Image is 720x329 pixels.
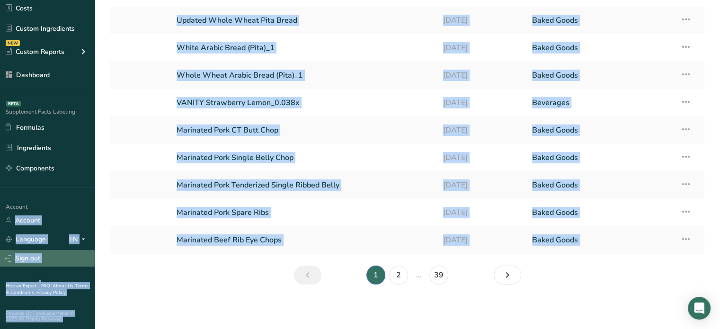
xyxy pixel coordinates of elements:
[6,283,89,296] a: Terms & Conditions .
[294,266,321,285] a: Previous page
[532,65,669,85] a: Baked Goods
[443,230,521,250] a: [DATE]
[443,65,521,85] a: [DATE]
[6,101,21,107] div: BETA
[6,311,89,322] div: Powered By FoodLabelMaker © 2025 All Rights Reserved
[6,40,20,46] div: NEW
[177,10,432,30] a: Updated Whole Wheat Pita Bread
[532,175,669,195] a: Baked Goods
[36,289,66,296] a: Privacy Policy
[443,38,521,58] a: [DATE]
[532,230,669,250] a: Baked Goods
[443,120,521,140] a: [DATE]
[443,175,521,195] a: [DATE]
[429,266,448,285] a: Page 39.
[69,234,89,245] div: EN
[532,93,669,113] a: Beverages
[6,283,39,289] a: Hire an Expert .
[688,297,711,320] div: Open Intercom Messenger
[177,120,432,140] a: Marinated Pork CT Butt Chop
[177,38,432,58] a: White Arabic Bread (Pita)_1
[177,203,432,222] a: Marinated Pork Spare Ribs
[177,93,432,113] a: VANITY Strawberry Lemon_0.038x
[389,266,408,285] a: Page 2.
[443,93,521,113] a: [DATE]
[443,148,521,168] a: [DATE]
[177,65,432,85] a: Whole Wheat Arabic Bread (Pita)_1
[443,10,521,30] a: [DATE]
[532,38,669,58] a: Baked Goods
[532,120,669,140] a: Baked Goods
[532,10,669,30] a: Baked Goods
[494,266,521,285] a: Next page
[532,148,669,168] a: Baked Goods
[177,175,432,195] a: Marinated Pork Tenderized Single Ribbed Belly
[6,47,64,57] div: Custom Reports
[177,230,432,250] a: Marinated Beef Rib Eye Chops
[532,203,669,222] a: Baked Goods
[443,203,521,222] a: [DATE]
[177,148,432,168] a: Marinated Pork Single Belly Chop
[41,283,53,289] a: FAQ .
[6,231,46,248] a: Language
[53,283,75,289] a: About Us .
